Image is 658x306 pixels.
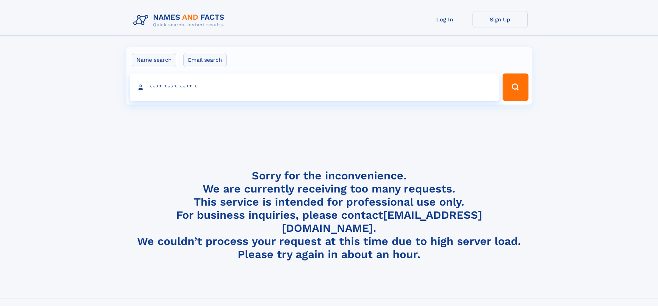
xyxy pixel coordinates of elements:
[503,73,528,101] button: Search Button
[131,11,230,30] img: Logo Names and Facts
[130,73,500,101] input: search input
[282,208,482,235] a: [EMAIL_ADDRESS][DOMAIN_NAME]
[183,53,227,67] label: Email search
[417,11,473,28] a: Log In
[473,11,528,28] a: Sign Up
[132,53,176,67] label: Name search
[131,169,528,261] h4: Sorry for the inconvenience. We are currently receiving too many requests. This service is intend...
